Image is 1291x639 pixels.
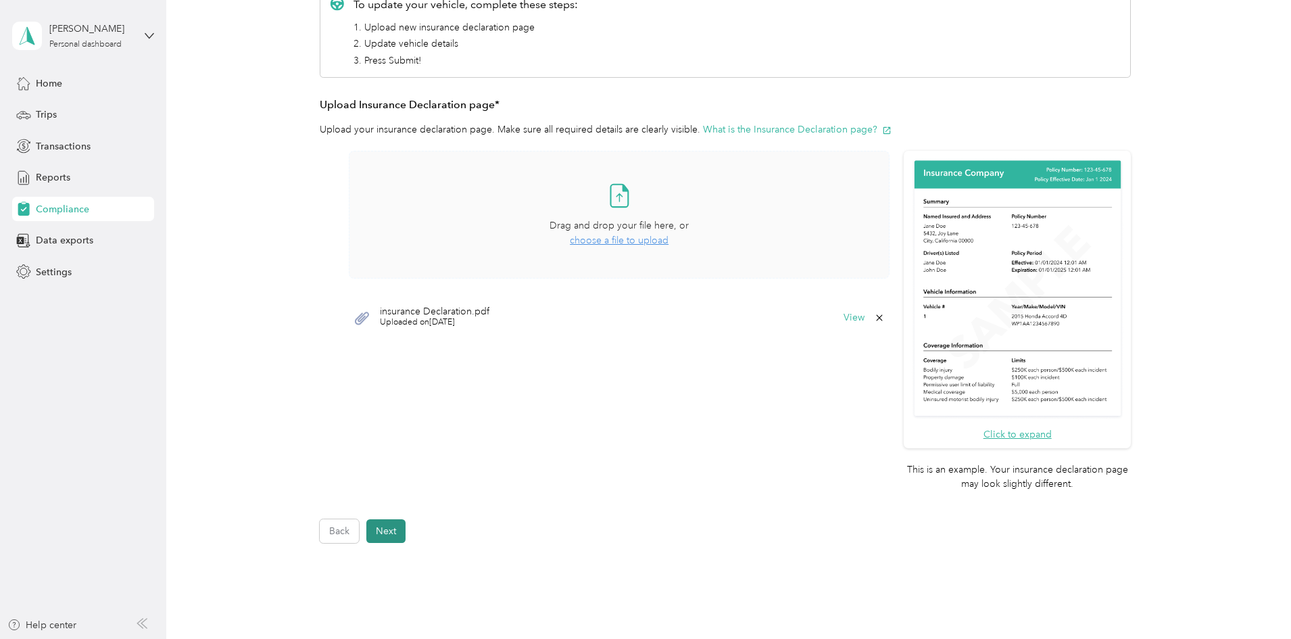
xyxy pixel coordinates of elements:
[844,313,864,323] button: View
[320,519,359,543] button: Back
[570,235,668,246] span: choose a file to upload
[49,41,122,49] div: Personal dashboard
[7,618,76,632] button: Help center
[366,519,406,543] button: Next
[380,316,489,329] span: Uploaded on [DATE]
[904,463,1131,491] p: This is an example. Your insurance declaration page may look slightly different.
[354,37,578,51] li: 2. Update vehicle details
[911,158,1124,420] img: Sample insurance declaration
[36,265,72,279] span: Settings
[1215,563,1291,639] iframe: Everlance-gr Chat Button Frame
[703,122,892,137] button: What is the Insurance Declaration page?
[36,108,57,122] span: Trips
[36,76,62,91] span: Home
[36,233,93,247] span: Data exports
[354,20,578,34] li: 1. Upload new insurance declaration page
[320,97,1131,114] h3: Upload Insurance Declaration page*
[36,170,70,185] span: Reports
[550,220,689,231] span: Drag and drop your file here, or
[349,151,889,278] span: Drag and drop your file here, orchoose a file to upload
[380,307,489,316] span: insurance Declaration.pdf
[983,427,1052,442] button: Click to expand
[354,53,578,68] li: 3. Press Submit!
[36,202,89,216] span: Compliance
[320,122,1131,137] p: Upload your insurance declaration page. Make sure all required details are clearly visible.
[36,139,91,153] span: Transactions
[49,22,134,36] div: [PERSON_NAME]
